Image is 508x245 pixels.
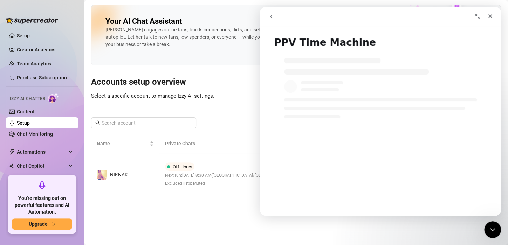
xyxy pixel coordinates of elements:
a: Purchase Subscription [17,72,73,83]
span: Name [97,140,148,147]
input: Search account [102,119,186,127]
span: Chat Copilot [17,160,67,171]
img: NIKNAK [97,170,107,180]
span: Select a specific account to manage Izzy AI settings. [91,93,214,99]
iframe: Intercom live chat [484,221,501,238]
a: Chat Monitoring [17,131,53,137]
a: Creator Analytics [17,44,73,55]
th: Name [91,134,159,153]
h2: Your AI Chat Assistant [105,16,182,26]
span: Private Chats [165,140,319,147]
span: search [95,120,100,125]
span: Next run: [DATE] 8:30 AM ( [GEOGRAPHIC_DATA]/[GEOGRAPHIC_DATA] ) [165,172,296,179]
a: Setup [17,120,30,126]
th: Private Chats [159,134,330,153]
a: Content [17,109,35,114]
button: Upgradearrow-right [12,218,72,230]
span: Off Hours [173,164,192,169]
span: Izzy AI Chatter [10,96,45,102]
h3: Accounts setup overview [91,77,501,88]
a: Setup [17,33,30,38]
span: Excluded lists: Muted [165,180,296,187]
span: arrow-right [50,222,55,226]
span: Automations [17,146,67,157]
a: Team Analytics [17,61,51,66]
span: rocket [38,181,46,189]
span: Upgrade [29,221,48,227]
span: thunderbolt [9,149,15,155]
span: You're missing out on powerful features and AI Automation. [12,195,72,216]
span: NIKNAK [110,172,128,177]
img: logo-BBDzfeDw.svg [6,17,58,24]
div: [PERSON_NAME] engages online fans, builds connections, flirts, and sells to your fans on autopilo... [105,26,316,48]
img: Chat Copilot [9,163,14,168]
iframe: Intercom live chat [260,7,501,216]
img: AI Chatter [48,93,59,103]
